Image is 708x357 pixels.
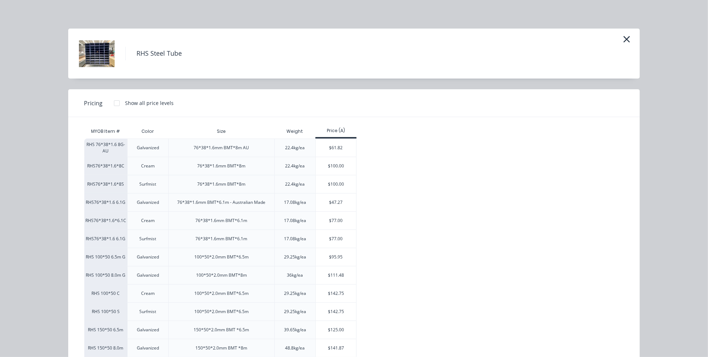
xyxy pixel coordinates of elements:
div: $125.00 [316,321,356,339]
div: RHS 100*50 C [84,284,127,302]
div: Price (A) [315,127,357,134]
div: 29.25kg/ea [284,254,306,260]
div: 22.4kg/ea [285,181,305,187]
div: 76*38*1.6mm BMT*6.1m [196,236,248,242]
div: 100*50*2.0mm BMT*8m [196,272,247,278]
div: Cream [141,217,155,224]
div: Cream [141,290,155,297]
div: Galvanized [137,327,159,333]
div: $142.75 [316,285,356,302]
div: 36kg/ea [287,272,303,278]
div: Galvanized [137,272,159,278]
div: 100*50*2.0mm BMT*6.5m [194,290,249,297]
div: 17.08kg/ea [284,236,306,242]
div: 76*38*1.6mm BMT*8m [198,163,246,169]
div: 76*38*1.6mm BMT*8m [198,181,246,187]
div: Galvanized [137,345,159,351]
div: Surfmist [140,181,156,187]
div: Show all price levels [125,99,174,107]
span: Pricing [84,99,103,107]
div: Surfmist [140,236,156,242]
div: RHS76*38*1.6 6.1G [84,230,127,248]
div: $77.00 [316,212,356,230]
div: 22.4kg/ea [285,145,305,151]
div: RHS 100*50 8.0m G [84,266,127,284]
div: RHS 76*38*1.6 8G-AU [84,139,127,157]
div: 150*50*2.0mm BMT *8m [196,345,248,351]
div: $100.00 [316,175,356,193]
div: 76*38*1.6mm BMT*8m AU [194,145,249,151]
div: 22.4kg/ea [285,163,305,169]
div: $61.82 [316,139,356,157]
div: Surfmist [140,308,156,315]
div: RHS76*38*1.6*8C [84,157,127,175]
div: Galvanized [137,254,159,260]
div: RHS76*38*1.6*8S [84,175,127,193]
div: 100*50*2.0mm BMT*6.5m [194,254,249,260]
div: $100.00 [316,157,356,175]
div: RHS 150*50 6.5m [84,321,127,339]
div: $77.00 [316,230,356,248]
div: Galvanized [137,145,159,151]
div: 17.08kg/ea [284,217,306,224]
div: 100*50*2.0mm BMT*6.5m [194,308,249,315]
div: $95.95 [316,248,356,266]
div: $141.87 [316,339,356,357]
div: 76*38*1.6mm BMT*6.1m - Australian Made [178,199,266,206]
div: RHS 100*50 6.5m G [84,248,127,266]
div: 29.25kg/ea [284,290,306,297]
div: $111.48 [316,266,356,284]
div: 17.08kg/ea [284,199,306,206]
div: MYOB Item # [84,124,127,139]
div: RHS 100*50 S [84,302,127,321]
img: RHS Steel Tube [79,36,115,71]
h4: RHS Steel Tube [125,47,193,60]
div: 39.65kg/ea [284,327,306,333]
div: RHS76*38*1.6 6.1G [84,193,127,211]
div: $142.75 [316,303,356,321]
div: 29.25kg/ea [284,308,306,315]
div: Galvanized [137,199,159,206]
div: $47.27 [316,193,356,211]
div: Color [136,122,160,140]
div: 48.8kg/ea [285,345,305,351]
div: Size [211,122,231,140]
div: RHS76*38*1.6*6.1C [84,211,127,230]
div: 76*38*1.6mm BMT*6.1m [196,217,248,224]
div: 150*50*2.0mm BMT *6.5m [194,327,249,333]
div: RHS 150*50 8.0m [84,339,127,357]
div: Weight [281,122,309,140]
div: Cream [141,163,155,169]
